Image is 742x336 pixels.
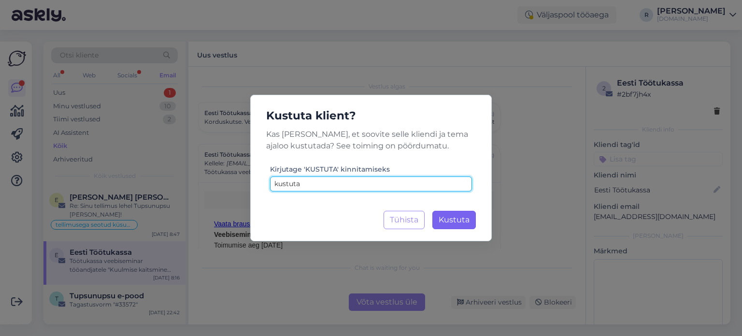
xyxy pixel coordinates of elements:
button: Kustuta [432,211,476,229]
h5: Kustuta klient? [258,107,484,125]
p: Kas [PERSON_NAME], et soovite selle kliendi ja tema ajaloo kustutada? See toiming on pöördumatu. [258,129,484,152]
label: Kirjutage 'KUSTUTA' kinnitamiseks [270,164,390,175]
button: Tühista [384,211,425,229]
span: Kustuta [439,215,470,224]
